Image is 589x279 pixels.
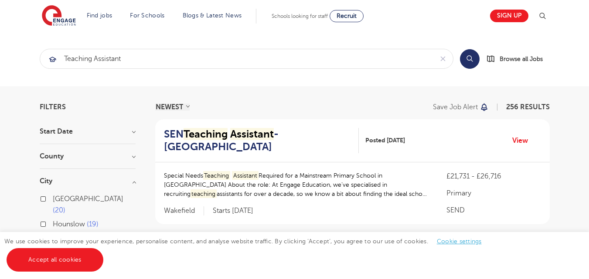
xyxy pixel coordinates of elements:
h3: City [40,178,136,185]
a: Recruit [330,10,364,22]
a: View [512,135,535,146]
a: For Schools [130,12,164,19]
a: Accept all cookies [7,248,103,272]
span: Browse all Jobs [500,54,543,64]
mark: Assistant [232,171,259,180]
button: Save job alert [433,104,489,111]
div: Submit [40,49,453,69]
p: Primary [446,188,541,198]
a: Browse all Jobs [487,54,550,64]
span: Posted [DATE] [365,136,405,145]
span: Recruit [337,13,357,19]
p: SEND [446,205,541,215]
mark: Teaching [203,171,231,180]
p: £21,731 - £26,716 [446,171,541,182]
span: 256 RESULTS [506,103,550,111]
span: We use cookies to improve your experience, personalise content, and analyse website traffic. By c... [4,238,490,263]
span: 19 [87,220,99,228]
button: Clear [433,49,453,68]
a: Cookie settings [437,238,482,245]
p: Save job alert [433,104,478,111]
h2: SEN - [GEOGRAPHIC_DATA] [164,128,352,153]
span: Hounslow [53,220,85,228]
a: Sign up [490,10,528,22]
button: Search [460,49,480,69]
h3: County [40,153,136,160]
span: Schools looking for staff [272,13,328,19]
a: Blogs & Latest News [183,12,242,19]
mark: Assistant [230,128,274,140]
span: 20 [53,206,65,214]
a: Find jobs [87,12,112,19]
img: Engage Education [42,5,76,27]
p: Starts [DATE] [213,206,253,215]
input: Hounslow 19 [53,220,58,226]
span: [GEOGRAPHIC_DATA] [53,195,123,203]
h3: Start Date [40,128,136,135]
mark: teaching [191,189,217,198]
a: SENTeaching Assistant- [GEOGRAPHIC_DATA] [164,128,359,153]
span: Wakefield [164,206,204,215]
p: Special Needs Required for a Mainstream Primary School in [GEOGRAPHIC_DATA] About the role: At En... [164,171,429,198]
input: [GEOGRAPHIC_DATA] 20 [53,195,58,201]
span: Filters [40,104,66,111]
input: Submit [40,49,433,68]
mark: Teaching [184,128,228,140]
